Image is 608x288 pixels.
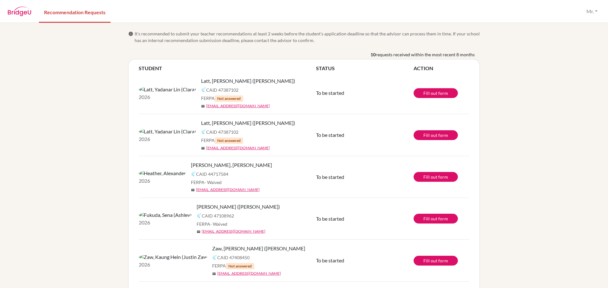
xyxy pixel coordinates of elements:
span: FERPA [212,262,254,269]
p: 2026 [139,261,207,268]
p: 2026 [139,135,196,143]
span: mail [201,146,205,150]
span: info [128,31,133,36]
span: Not answered [226,263,254,269]
button: Mr. [584,5,600,17]
span: To be started [316,90,344,96]
span: mail [212,272,216,276]
b: 10 [370,51,376,58]
span: FERPA [201,95,243,102]
img: Common App logo [191,171,196,176]
span: FERPA [191,179,222,186]
img: BridgeU logo [8,7,31,16]
span: - Waived [205,180,222,185]
span: Zaw, [PERSON_NAME] ([PERSON_NAME] [212,245,305,252]
span: requests received within the most recent 8 months [376,51,475,58]
img: Latt, Yadanar Lin (Clara) [139,86,196,93]
span: FERPA [201,137,243,144]
span: - Waived [210,221,227,227]
a: Fill out form [414,256,458,266]
a: [EMAIL_ADDRESS][DOMAIN_NAME] [202,229,265,234]
img: Common App logo [201,129,206,134]
span: It’s recommended to submit your teacher recommendations at least 2 weeks before the student’s app... [135,30,480,44]
span: CAID 47108962 [202,212,234,219]
span: To be started [316,257,344,263]
a: Fill out form [414,88,458,98]
img: Common App logo [201,87,206,92]
p: 2026 [139,219,192,226]
span: CAID 47408450 [217,254,250,261]
a: Fill out form [414,214,458,224]
img: Common App logo [197,213,202,218]
img: Zaw, Kaung Hein (Justin Zaw [139,253,207,261]
span: Not answered [215,138,243,144]
th: STUDENT [139,64,316,72]
span: mail [197,230,200,234]
img: Common App logo [212,255,217,260]
span: To be started [316,174,344,180]
a: [EMAIL_ADDRESS][DOMAIN_NAME] [196,187,260,193]
span: [PERSON_NAME] ([PERSON_NAME]) [197,203,280,211]
span: mail [191,188,195,192]
span: Latt, [PERSON_NAME] ([PERSON_NAME]) [201,77,295,85]
span: Latt, [PERSON_NAME] ([PERSON_NAME]) [201,119,295,127]
th: ACTION [414,64,469,72]
span: CAID 47387102 [206,87,238,93]
span: CAID 44717584 [196,171,228,177]
span: To be started [316,216,344,222]
th: STATUS [316,64,414,72]
a: [EMAIL_ADDRESS][DOMAIN_NAME] [217,271,281,276]
span: To be started [316,132,344,138]
p: 2026 [139,177,186,185]
img: Fukuda, Sena (Ashley) [139,211,192,219]
span: mail [201,104,205,108]
span: [PERSON_NAME], [PERSON_NAME] [191,161,272,169]
a: [EMAIL_ADDRESS][DOMAIN_NAME] [206,145,270,151]
img: Heather, Alexander [139,169,186,177]
span: Not answered [215,95,243,102]
span: CAID 47387102 [206,129,238,135]
a: Fill out form [414,130,458,140]
a: [EMAIL_ADDRESS][DOMAIN_NAME] [206,103,270,109]
span: FERPA [197,221,227,227]
p: 2026 [139,93,196,101]
img: Latt, Yadanar Lin (Clara) [139,128,196,135]
a: Recommendation Requests [39,1,111,23]
a: Fill out form [414,172,458,182]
